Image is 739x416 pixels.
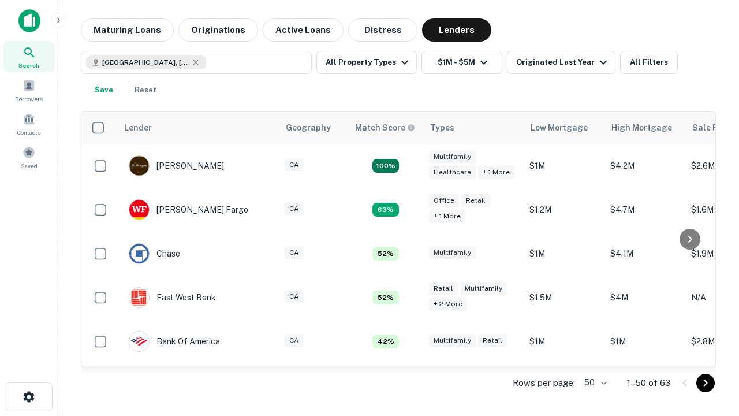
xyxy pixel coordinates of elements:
div: Chase [129,243,180,264]
div: + 1 more [429,210,465,223]
h6: Match Score [355,121,413,134]
td: $1M [524,320,604,363]
th: Lender [117,112,279,144]
div: Matching Properties: 5, hasApolloMatch: undefined [372,247,399,261]
div: Healthcare [429,166,476,179]
button: All Property Types [316,51,417,74]
div: 50 [580,374,609,391]
img: picture [129,156,149,176]
span: Contacts [17,128,40,137]
img: picture [129,288,149,307]
td: $1M [604,320,685,363]
th: Types [423,112,524,144]
img: picture [129,200,149,220]
th: Capitalize uses an advanced AI algorithm to match your search with the best lender. The match sco... [348,112,423,144]
div: Lender [124,121,152,135]
p: Rows per page: [513,376,575,390]
div: Low Mortgage [531,121,588,135]
a: Saved [3,142,54,173]
img: picture [129,332,149,351]
div: Matching Properties: 17, hasApolloMatch: undefined [372,159,399,173]
div: Multifamily [460,282,507,295]
p: 1–50 of 63 [627,376,671,390]
td: $1.5M [524,276,604,320]
button: Maturing Loans [81,18,174,42]
td: $4.2M [604,144,685,188]
div: + 2 more [429,298,467,311]
div: CA [285,202,304,216]
div: [PERSON_NAME] Fargo [129,199,248,220]
td: $4M [604,276,685,320]
td: $1M [524,232,604,276]
div: Multifamily [429,150,476,164]
button: Distress [348,18,417,42]
div: Types [430,121,454,135]
div: Matching Properties: 5, hasApolloMatch: undefined [372,291,399,304]
a: Search [3,41,54,72]
div: High Mortgage [611,121,672,135]
span: [GEOGRAPHIC_DATA], [GEOGRAPHIC_DATA], [GEOGRAPHIC_DATA] [102,57,189,68]
a: Contacts [3,108,54,139]
div: Bank Of America [129,331,220,352]
div: Originated Last Year [516,55,610,69]
div: Retail [478,334,507,347]
a: Borrowers [3,75,54,106]
span: Search [18,61,39,70]
th: Low Mortgage [524,112,604,144]
button: Originations [178,18,258,42]
div: CA [285,334,304,347]
button: Reset [127,79,164,102]
div: East West Bank [129,287,216,308]
img: picture [129,244,149,263]
td: $4.5M [604,363,685,407]
td: $1.2M [524,188,604,232]
button: Originated Last Year [507,51,615,74]
img: capitalize-icon.png [18,9,40,32]
td: $1M [524,144,604,188]
div: Multifamily [429,246,476,259]
div: Multifamily [429,334,476,347]
div: Geography [286,121,331,135]
button: [GEOGRAPHIC_DATA], [GEOGRAPHIC_DATA], [GEOGRAPHIC_DATA] [81,51,312,74]
th: High Mortgage [604,112,685,144]
div: Capitalize uses an advanced AI algorithm to match your search with the best lender. The match sco... [355,121,415,134]
div: [PERSON_NAME] [129,155,224,176]
div: Office [429,194,459,207]
td: $4.1M [604,232,685,276]
div: CA [285,246,304,259]
iframe: Chat Widget [681,287,739,342]
button: Go to next page [696,374,715,392]
td: $1.4M [524,363,604,407]
div: CA [285,290,304,303]
th: Geography [279,112,348,144]
span: Borrowers [15,94,43,103]
div: Matching Properties: 6, hasApolloMatch: undefined [372,203,399,217]
button: Lenders [422,18,491,42]
span: Saved [21,161,38,170]
div: Retail [429,282,458,295]
div: CA [285,158,304,172]
button: All Filters [620,51,678,74]
button: $1M - $5M [421,51,502,74]
td: $4.7M [604,188,685,232]
div: Retail [461,194,490,207]
div: + 1 more [478,166,514,179]
div: Matching Properties: 4, hasApolloMatch: undefined [372,335,399,348]
button: Active Loans [263,18,344,42]
button: Save your search to get updates of matches that match your search criteria. [85,79,122,102]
